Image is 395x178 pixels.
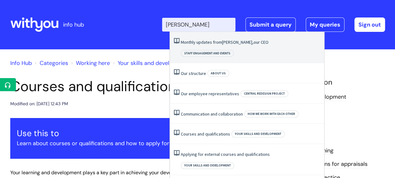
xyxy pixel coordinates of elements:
a: Categories [40,59,68,67]
a: Working here [76,59,110,67]
li: Solution home [33,58,68,68]
p: Learn about courses or qualifications and how to apply for them [17,138,250,148]
h4: Related Information [266,78,385,87]
li: Working here [70,58,110,68]
div: | - [162,17,385,32]
li: Your skills and development [111,58,190,68]
span: Your skills and development [231,131,285,137]
a: Monthly updates from[PERSON_NAME],our CEO [181,39,269,45]
a: Communication and collaboration [181,111,243,117]
input: Search [162,18,235,32]
a: Applying for external courses and qualifications [181,151,270,157]
span: [PERSON_NAME], [222,39,254,45]
a: Our structure [181,71,206,76]
span: How we work with each other [244,111,299,117]
a: My queries [306,17,344,32]
h3: Use this to [17,128,250,138]
a: Our employee representatives [181,91,239,96]
a: Courses and qualifications [181,131,230,137]
span: Central redesign project [240,90,288,97]
a: Info Hub [10,59,32,67]
a: Submit a query [245,17,296,32]
span: Staff engagement and events [181,50,234,57]
span: About Us [207,70,229,77]
span: Your skills and development [181,162,234,169]
p: info hub [63,20,84,30]
a: Your skills and development [118,59,190,67]
a: Sign out [354,17,385,32]
div: Modified on: [DATE] 12:43 PM [10,100,68,108]
h1: Courses and qualifications [10,78,257,95]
